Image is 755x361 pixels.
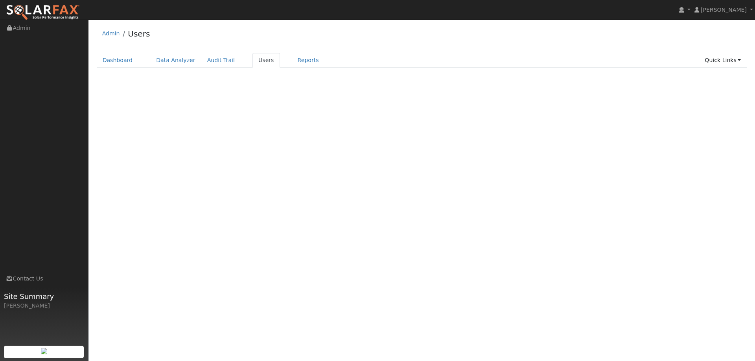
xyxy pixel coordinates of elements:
span: Site Summary [4,291,84,302]
a: Audit Trail [201,53,241,68]
a: Quick Links [699,53,747,68]
span: [PERSON_NAME] [701,7,747,13]
img: SolarFax [6,4,80,21]
a: Reports [292,53,325,68]
a: Dashboard [97,53,139,68]
a: Data Analyzer [150,53,201,68]
img: retrieve [41,348,47,354]
a: Admin [102,30,120,37]
div: [PERSON_NAME] [4,302,84,310]
a: Users [252,53,280,68]
a: Users [128,29,150,38]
